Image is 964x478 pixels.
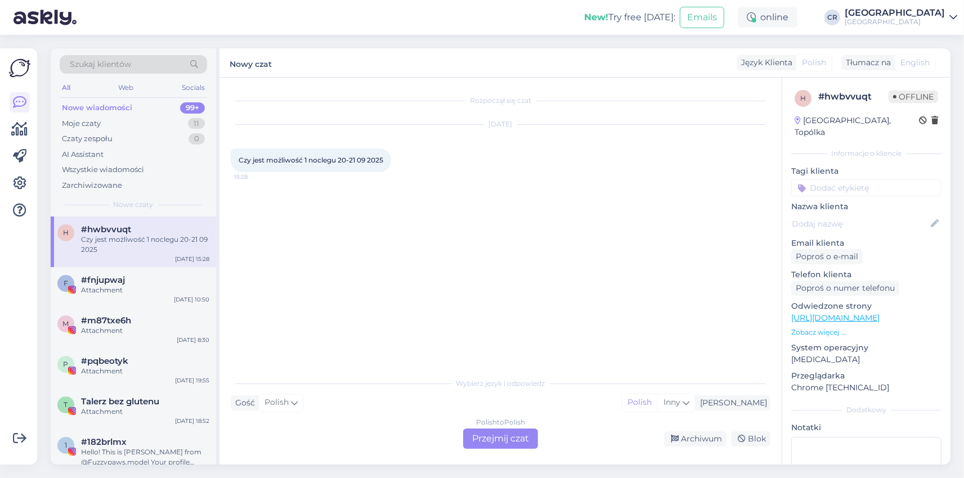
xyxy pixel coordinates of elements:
[738,7,797,28] div: online
[791,382,941,394] p: Chrome [TECHNICAL_ID]
[234,173,276,181] span: 15:28
[476,417,525,427] div: Polish to Polish
[264,396,289,409] span: Polish
[62,149,104,160] div: AI Assistant
[175,376,209,385] div: [DATE] 19:55
[791,405,941,415] div: Dodatkowy
[62,164,144,175] div: Wszystkie wiadomości
[81,356,128,366] span: #pqbeotyk
[791,342,941,354] p: System operacyjny
[845,8,957,26] a: [GEOGRAPHIC_DATA][GEOGRAPHIC_DATA]
[180,80,207,95] div: Socials
[62,180,122,191] div: Zarchiwizowane
[65,441,67,449] span: 1
[81,275,125,285] span: #fnjupwaj
[81,285,209,295] div: Attachment
[889,91,938,103] span: Offline
[900,57,930,69] span: English
[175,255,209,263] div: [DATE] 15:28
[64,360,69,368] span: p
[791,422,941,434] p: Notatki
[177,336,209,344] div: [DATE] 8:30
[70,58,131,70] span: Szukaj klientów
[792,218,929,230] input: Dodaj nazwę
[845,8,945,17] div: [GEOGRAPHIC_DATA]
[189,133,205,145] div: 0
[791,249,863,264] div: Poproś o e-mail
[463,429,538,449] div: Przejmij czat
[81,407,209,417] div: Attachment
[174,295,209,304] div: [DATE] 10:50
[802,57,826,69] span: Polish
[81,235,209,255] div: Czy jest możliwość 1 noclegu 20-21 09 2025
[663,397,680,407] span: Inny
[622,394,657,411] div: Polish
[818,90,889,103] div: # hwbvvuqt
[9,57,30,79] img: Askly Logo
[584,11,675,24] div: Try free [DATE]:
[81,437,127,447] span: #182brlmx
[791,354,941,366] p: [MEDICAL_DATA]
[64,279,68,287] span: f
[62,133,113,145] div: Czaty zespołu
[180,102,205,114] div: 99+
[62,118,101,129] div: Moje czaty
[800,94,806,102] span: h
[188,118,205,129] div: 11
[81,396,159,407] span: Talerz bez glutenu
[81,224,131,235] span: #hwbvvuqt
[824,10,840,25] div: CR
[795,115,919,138] div: [GEOGRAPHIC_DATA], Topólka
[841,57,891,69] div: Tłumacz na
[791,281,899,296] div: Poproś o numer telefonu
[81,326,209,336] div: Attachment
[664,431,727,447] div: Archiwum
[116,80,136,95] div: Web
[791,237,941,249] p: Email klienta
[737,57,792,69] div: Język Klienta
[62,102,132,114] div: Nowe wiadomości
[60,80,73,95] div: All
[791,269,941,281] p: Telefon klienta
[791,201,941,213] p: Nazwa klienta
[791,327,941,337] p: Zobacz więcej ...
[63,228,69,237] span: h
[696,397,767,409] div: [PERSON_NAME]
[231,397,255,409] div: Gość
[175,417,209,425] div: [DATE] 18:52
[791,300,941,312] p: Odwiedzone strony
[731,431,770,447] div: Blok
[114,200,154,210] span: Nowe czaty
[845,17,945,26] div: [GEOGRAPHIC_DATA]
[791,179,941,196] input: Dodać etykietę
[230,55,272,70] label: Nowy czat
[81,447,209,467] div: Hello! This is [PERSON_NAME] from @Fuzzypaws.model Your profile caught our eye We are a world Fam...
[791,313,880,323] a: [URL][DOMAIN_NAME]
[231,119,770,129] div: [DATE]
[584,12,608,22] b: New!
[791,148,941,159] div: Informacje o kliencie
[64,400,68,409] span: T
[231,96,770,106] div: Rozpoczął się czat
[231,378,770,389] div: Wybierz język i odpowiedz
[81,366,209,376] div: Attachment
[239,156,383,164] span: Czy jest możliwość 1 noclegu 20-21 09 2025
[680,7,724,28] button: Emails
[791,165,941,177] p: Tagi klienta
[791,370,941,382] p: Przeglądarka
[63,319,69,328] span: m
[81,315,131,326] span: #m87txe6h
